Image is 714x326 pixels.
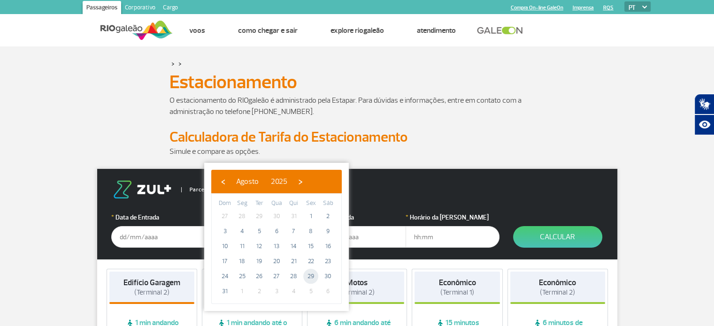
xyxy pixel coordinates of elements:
[321,224,336,239] span: 9
[303,209,318,224] span: 1
[235,224,250,239] span: 4
[169,129,545,146] h2: Calculadora de Tarifa do Estacionamento
[217,239,232,254] span: 10
[321,269,336,284] span: 30
[339,288,375,297] span: (Terminal 2)
[159,1,182,16] a: Cargo
[121,1,159,16] a: Corporativo
[111,181,173,198] img: logo-zul.png
[269,224,284,239] span: 6
[111,212,205,222] label: Data de Entrada
[178,58,182,69] a: >
[319,198,337,209] th: weekday
[230,174,265,189] button: Agosto
[83,1,121,16] a: Passageiros
[269,209,284,224] span: 30
[217,269,232,284] span: 24
[251,198,268,209] th: weekday
[217,284,232,299] span: 31
[169,74,545,90] h1: Estacionamento
[171,58,175,69] a: >
[236,177,259,186] span: Agosto
[303,239,318,254] span: 15
[330,26,384,35] a: Explore RIOgaleão
[539,278,576,288] strong: Econômico
[286,209,301,224] span: 31
[235,254,250,269] span: 18
[285,198,302,209] th: weekday
[252,239,267,254] span: 12
[169,146,545,157] p: Simule e compare as opções.
[216,198,234,209] th: weekday
[217,224,232,239] span: 3
[346,278,368,288] strong: Motos
[216,175,307,185] bs-datepicker-navigation-view: ​ ​ ​
[293,174,307,189] button: ›
[235,269,250,284] span: 25
[217,209,232,224] span: 27
[312,212,406,222] label: Data da Saída
[321,254,336,269] span: 23
[321,284,336,299] span: 6
[265,174,293,189] button: 2025
[573,5,594,11] a: Imprensa
[216,174,230,189] button: ‹
[303,284,318,299] span: 5
[252,284,267,299] span: 2
[286,224,301,239] span: 7
[406,212,499,222] label: Horário da [PERSON_NAME]
[269,284,284,299] span: 3
[302,198,320,209] th: weekday
[303,224,318,239] span: 8
[238,26,298,35] a: Como chegar e sair
[271,177,287,186] span: 2025
[417,26,456,35] a: Atendimento
[694,94,714,135] div: Plugin de acessibilidade da Hand Talk.
[123,278,180,288] strong: Edifício Garagem
[169,95,545,117] p: O estacionamento do RIOgaleão é administrado pela Estapar. Para dúvidas e informações, entre em c...
[303,269,318,284] span: 29
[235,284,250,299] span: 1
[694,114,714,135] button: Abrir recursos assistivos.
[286,269,301,284] span: 28
[181,187,230,192] span: Parceiro Oficial
[204,163,349,311] bs-datepicker-container: calendar
[235,239,250,254] span: 11
[268,198,285,209] th: weekday
[603,5,614,11] a: RQS
[511,5,563,11] a: Compra On-line GaleOn
[694,94,714,114] button: Abrir tradutor de língua de sinais.
[321,209,336,224] span: 2
[406,226,499,248] input: hh:mm
[440,288,474,297] span: (Terminal 1)
[513,226,602,248] button: Calcular
[269,239,284,254] span: 13
[269,254,284,269] span: 20
[286,284,301,299] span: 4
[321,239,336,254] span: 16
[252,224,267,239] span: 5
[312,226,406,248] input: dd/mm/aaaa
[235,209,250,224] span: 28
[234,198,251,209] th: weekday
[252,269,267,284] span: 26
[252,209,267,224] span: 29
[189,26,205,35] a: Voos
[252,254,267,269] span: 19
[303,254,318,269] span: 22
[111,226,205,248] input: dd/mm/aaaa
[269,269,284,284] span: 27
[540,288,575,297] span: (Terminal 2)
[286,239,301,254] span: 14
[134,288,169,297] span: (Terminal 2)
[217,254,232,269] span: 17
[439,278,476,288] strong: Econômico
[286,254,301,269] span: 21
